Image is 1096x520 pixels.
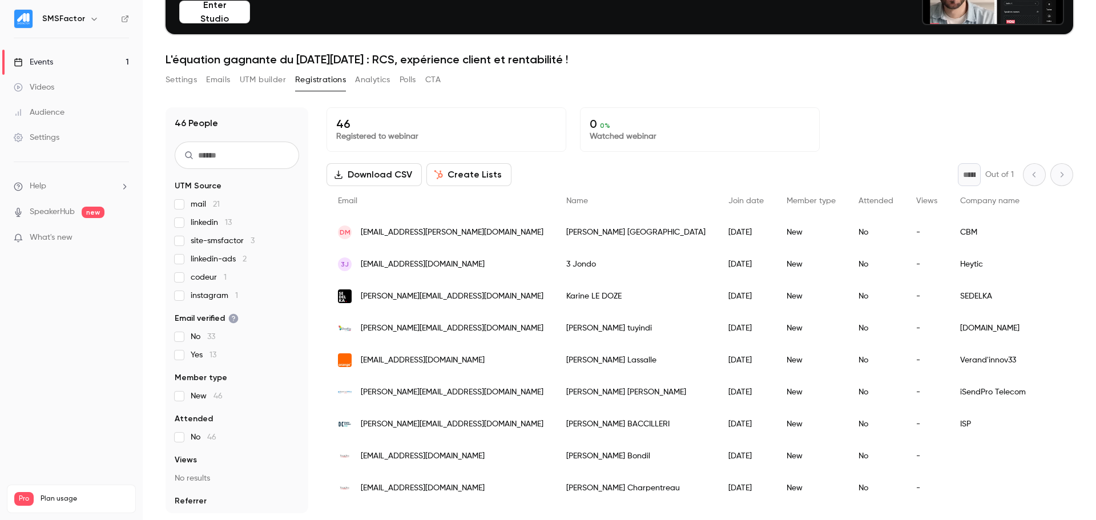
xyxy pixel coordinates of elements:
[555,472,717,504] div: [PERSON_NAME] Charpentreau
[555,344,717,376] div: [PERSON_NAME] Lassalle
[717,280,775,312] div: [DATE]
[340,227,350,237] span: DM
[338,481,352,495] img: puydufou.com
[338,321,352,335] img: campus.ocellia.fr
[191,390,223,402] span: New
[243,255,247,263] span: 2
[775,472,847,504] div: New
[175,372,227,384] span: Member type
[555,376,717,408] div: [PERSON_NAME] [PERSON_NAME]
[213,200,220,208] span: 21
[179,1,250,23] button: Enter Studio
[600,122,610,130] span: 0 %
[426,163,511,186] button: Create Lists
[14,132,59,143] div: Settings
[175,413,213,425] span: Attended
[566,197,588,205] span: Name
[905,344,949,376] div: -
[191,199,220,210] span: mail
[717,216,775,248] div: [DATE]
[191,253,247,265] span: linkedin-ads
[213,392,223,400] span: 46
[847,376,905,408] div: No
[905,280,949,312] div: -
[225,219,232,227] span: 13
[775,216,847,248] div: New
[361,227,543,239] span: [EMAIL_ADDRESS][PERSON_NAME][DOMAIN_NAME]
[361,386,543,398] span: [PERSON_NAME][EMAIL_ADDRESS][DOMAIN_NAME]
[555,248,717,280] div: 3 Jondo
[361,291,543,303] span: [PERSON_NAME][EMAIL_ADDRESS][DOMAIN_NAME]
[717,472,775,504] div: [DATE]
[775,344,847,376] div: New
[916,197,937,205] span: Views
[175,313,239,324] span: Email verified
[859,197,893,205] span: Attended
[775,440,847,472] div: New
[206,71,230,89] button: Emails
[82,207,104,218] span: new
[361,450,485,462] span: [EMAIL_ADDRESS][DOMAIN_NAME]
[361,354,485,366] span: [EMAIL_ADDRESS][DOMAIN_NAME]
[166,53,1073,66] h1: L'équation gagnante du [DATE][DATE] : RCS, expérience client et rentabilité !
[847,408,905,440] div: No
[847,440,905,472] div: No
[115,233,129,243] iframe: Noticeable Trigger
[338,353,352,367] img: orange.fr
[400,71,416,89] button: Polls
[14,180,129,192] li: help-dropdown-opener
[338,289,352,303] img: sedelka.fr
[905,472,949,504] div: -
[555,216,717,248] div: [PERSON_NAME] [GEOGRAPHIC_DATA]
[14,107,65,118] div: Audience
[847,280,905,312] div: No
[775,376,847,408] div: New
[224,273,227,281] span: 1
[191,331,215,342] span: No
[717,376,775,408] div: [DATE]
[175,495,207,507] span: Referrer
[336,117,557,131] p: 46
[338,417,352,431] img: live.fr
[905,376,949,408] div: -
[717,248,775,280] div: [DATE]
[555,440,717,472] div: [PERSON_NAME] Bondil
[355,71,390,89] button: Analytics
[14,492,34,506] span: Pro
[191,432,216,443] span: No
[14,10,33,28] img: SMSFactor
[775,408,847,440] div: New
[555,408,717,440] div: [PERSON_NAME] BACCILLERI
[41,494,128,503] span: Plan usage
[775,280,847,312] div: New
[905,248,949,280] div: -
[847,248,905,280] div: No
[905,440,949,472] div: -
[728,197,764,205] span: Join date
[847,312,905,344] div: No
[191,272,227,283] span: codeur
[960,197,1020,205] span: Company name
[338,197,357,205] span: Email
[191,349,216,361] span: Yes
[191,235,255,247] span: site-smsfactor
[905,312,949,344] div: -
[717,344,775,376] div: [DATE]
[361,259,485,271] span: [EMAIL_ADDRESS][DOMAIN_NAME]
[336,131,557,142] p: Registered to webinar
[425,71,441,89] button: CTA
[717,312,775,344] div: [DATE]
[905,216,949,248] div: -
[361,482,485,494] span: [EMAIL_ADDRESS][DOMAIN_NAME]
[14,82,54,93] div: Videos
[240,71,286,89] button: UTM builder
[985,169,1014,180] p: Out of 1
[191,217,232,228] span: linkedin
[235,292,238,300] span: 1
[590,131,810,142] p: Watched webinar
[847,344,905,376] div: No
[787,197,836,205] span: Member type
[555,312,717,344] div: [PERSON_NAME] tuyindi
[338,449,352,463] img: puydufou.com
[30,180,46,192] span: Help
